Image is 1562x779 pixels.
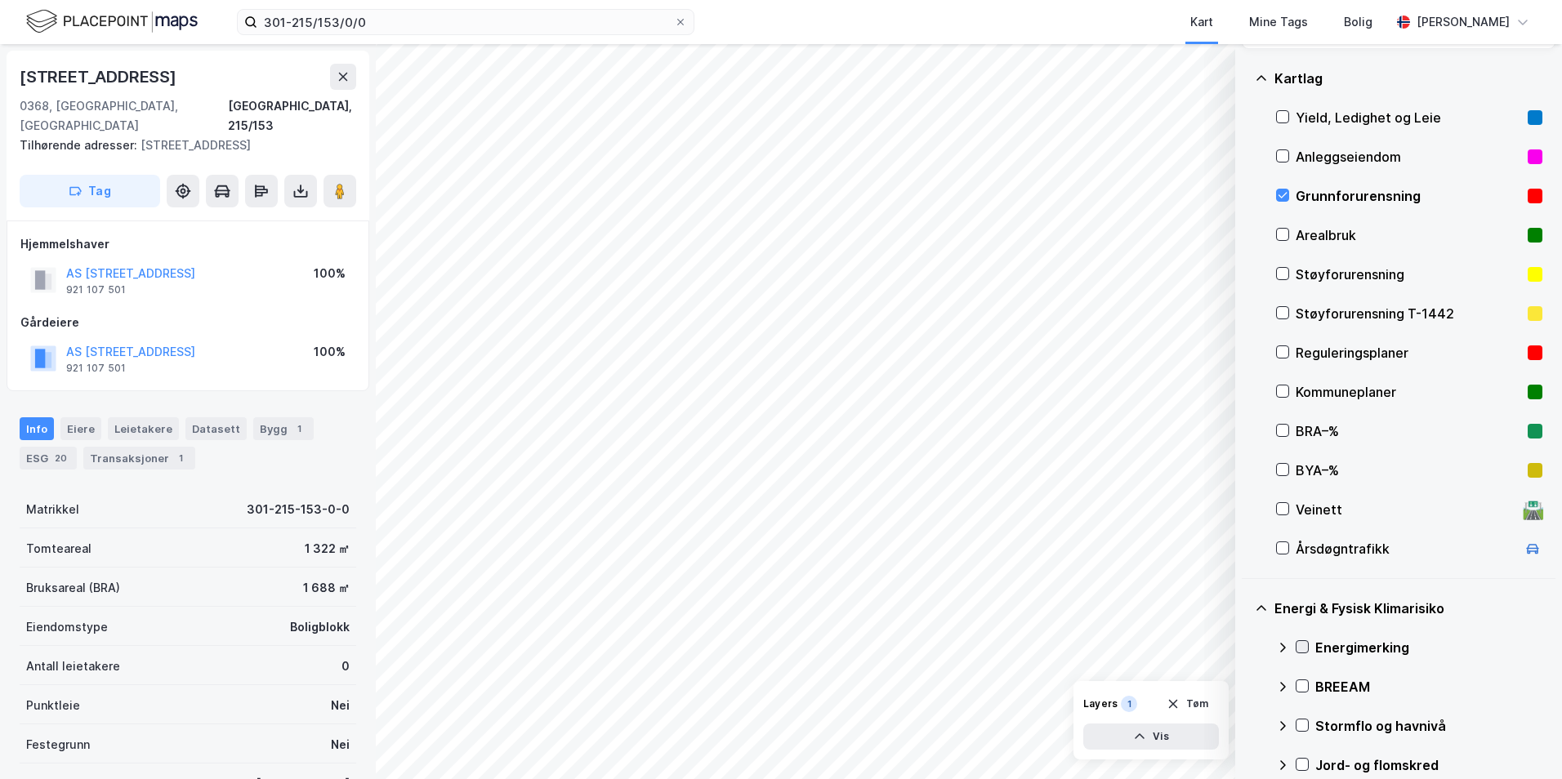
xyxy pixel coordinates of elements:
[228,96,356,136] div: [GEOGRAPHIC_DATA], 215/153
[20,234,355,254] div: Hjemmelshaver
[331,735,350,755] div: Nei
[20,313,355,332] div: Gårdeiere
[305,539,350,559] div: 1 322 ㎡
[26,696,80,715] div: Punktleie
[257,10,674,34] input: Søk på adresse, matrikkel, gårdeiere, leietakere eller personer
[1296,108,1521,127] div: Yield, Ledighet og Leie
[1274,599,1542,618] div: Energi & Fysisk Klimarisiko
[1417,12,1510,32] div: [PERSON_NAME]
[1296,186,1521,206] div: Grunnforurensning
[331,696,350,715] div: Nei
[290,617,350,637] div: Boligblokk
[1480,701,1562,779] iframe: Chat Widget
[1156,691,1219,717] button: Tøm
[20,175,160,207] button: Tag
[1296,304,1521,323] div: Støyforurensning T-1442
[26,7,198,36] img: logo.f888ab2527a4732fd821a326f86c7f29.svg
[1315,716,1542,736] div: Stormflo og havnivå
[1296,147,1521,167] div: Anleggseiendom
[341,657,350,676] div: 0
[1296,500,1516,519] div: Veinett
[1296,421,1521,441] div: BRA–%
[1249,12,1308,32] div: Mine Tags
[314,342,346,362] div: 100%
[1522,499,1544,520] div: 🛣️
[1315,638,1542,657] div: Energimerking
[20,136,343,155] div: [STREET_ADDRESS]
[26,657,120,676] div: Antall leietakere
[253,417,314,440] div: Bygg
[20,96,228,136] div: 0368, [GEOGRAPHIC_DATA], [GEOGRAPHIC_DATA]
[1315,677,1542,697] div: BREEAM
[1296,343,1521,363] div: Reguleringsplaner
[1296,225,1521,245] div: Arealbruk
[66,362,126,375] div: 921 107 501
[66,283,126,296] div: 921 107 501
[108,417,179,440] div: Leietakere
[303,578,350,598] div: 1 688 ㎡
[26,617,108,637] div: Eiendomstype
[1083,697,1118,710] div: Layers
[1344,12,1372,32] div: Bolig
[314,264,346,283] div: 100%
[247,500,350,519] div: 301-215-153-0-0
[26,578,120,598] div: Bruksareal (BRA)
[20,64,180,90] div: [STREET_ADDRESS]
[26,500,79,519] div: Matrikkel
[1296,461,1521,480] div: BYA–%
[51,450,70,466] div: 20
[83,447,195,470] div: Transaksjoner
[26,735,90,755] div: Festegrunn
[26,539,91,559] div: Tomteareal
[20,417,54,440] div: Info
[20,447,77,470] div: ESG
[291,421,307,437] div: 1
[60,417,101,440] div: Eiere
[1190,12,1213,32] div: Kart
[1315,755,1542,775] div: Jord- og flomskred
[20,138,141,152] span: Tilhørende adresser:
[1274,69,1542,88] div: Kartlag
[1121,696,1137,712] div: 1
[1296,382,1521,402] div: Kommuneplaner
[172,450,189,466] div: 1
[185,417,247,440] div: Datasett
[1296,265,1521,284] div: Støyforurensning
[1083,723,1219,750] button: Vis
[1296,539,1516,559] div: Årsdøgntrafikk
